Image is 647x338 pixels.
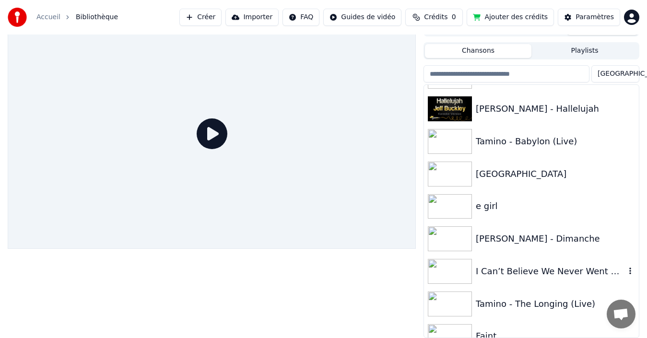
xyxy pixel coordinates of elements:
[607,300,635,328] a: Ouvrir le chat
[476,135,635,148] div: Tamino - Babylon (Live)
[452,12,456,22] span: 0
[425,44,531,58] button: Chansons
[8,8,27,27] img: youka
[476,265,625,278] div: I Can’t Believe We Never Went Out Dancing
[476,232,635,245] div: [PERSON_NAME] - Dimanche
[476,297,635,311] div: Tamino - The Longing (Live)
[558,9,620,26] button: Paramètres
[36,12,118,22] nav: breadcrumb
[576,12,614,22] div: Paramètres
[476,102,635,116] div: [PERSON_NAME] - Hallelujah
[424,12,447,22] span: Crédits
[76,12,118,22] span: Bibliothèque
[282,9,319,26] button: FAQ
[467,9,554,26] button: Ajouter des crédits
[405,9,463,26] button: Crédits0
[323,9,401,26] button: Guides de vidéo
[476,199,635,213] div: e girl
[225,9,279,26] button: Importer
[476,167,635,181] div: [GEOGRAPHIC_DATA]
[531,44,638,58] button: Playlists
[179,9,222,26] button: Créer
[36,12,60,22] a: Accueil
